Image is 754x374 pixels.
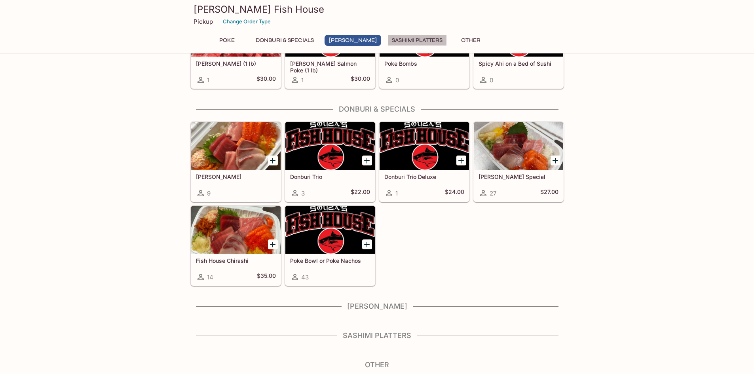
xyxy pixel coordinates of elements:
span: 9 [207,190,211,197]
div: Donburi Trio [285,122,375,170]
h5: $22.00 [351,188,370,198]
h5: Donburi Trio [290,173,370,180]
h5: [PERSON_NAME] Salmon Poke (1 lb) [290,60,370,73]
a: Donburi Trio3$22.00 [285,122,375,202]
button: Donburi & Specials [251,35,318,46]
button: Add Souza Special [551,156,560,165]
div: Ora King Salmon Poke (1 lb) [285,9,375,57]
h4: Sashimi Platters [190,331,564,340]
h5: Spicy Ahi on a Bed of Sushi [479,60,558,67]
h4: Donburi & Specials [190,105,564,114]
a: Donburi Trio Deluxe1$24.00 [379,122,469,202]
button: Add Donburi Trio Deluxe [456,156,466,165]
div: Fish House Chirashi [191,206,281,254]
span: 0 [395,76,399,84]
h4: [PERSON_NAME] [190,302,564,311]
span: 1 [395,190,398,197]
div: Sashimi Donburis [191,122,281,170]
h5: Poke Bombs [384,60,464,67]
button: Add Sashimi Donburis [268,156,278,165]
button: Poke [209,35,245,46]
span: 1 [207,76,209,84]
h5: $30.00 [256,75,276,85]
h5: [PERSON_NAME] (1 lb) [196,60,276,67]
div: Spicy Ahi on a Bed of Sushi [474,9,563,57]
h5: $30.00 [351,75,370,85]
span: 3 [301,190,305,197]
h4: Other [190,361,564,369]
div: Poke Bowl or Poke Nachos [285,206,375,254]
h5: $35.00 [257,272,276,282]
button: Add Fish House Chirashi [268,239,278,249]
button: Add Poke Bowl or Poke Nachos [362,239,372,249]
button: Other [453,35,489,46]
a: Fish House Chirashi14$35.00 [191,206,281,286]
span: 14 [207,273,213,281]
button: [PERSON_NAME] [325,35,381,46]
span: 27 [490,190,496,197]
h5: Fish House Chirashi [196,257,276,264]
p: Pickup [194,18,213,25]
h5: Poke Bowl or Poke Nachos [290,257,370,264]
span: 1 [301,76,304,84]
div: Ahi Poke (1 lb) [191,9,281,57]
a: [PERSON_NAME]9 [191,122,281,202]
h5: [PERSON_NAME] Special [479,173,558,180]
h5: $27.00 [540,188,558,198]
h3: [PERSON_NAME] Fish House [194,3,561,15]
button: Add Donburi Trio [362,156,372,165]
a: [PERSON_NAME] Special27$27.00 [473,122,564,202]
span: 0 [490,76,493,84]
h5: [PERSON_NAME] [196,173,276,180]
button: Sashimi Platters [387,35,447,46]
span: 43 [301,273,309,281]
a: Poke Bowl or Poke Nachos43 [285,206,375,286]
div: Poke Bombs [380,9,469,57]
div: Donburi Trio Deluxe [380,122,469,170]
h5: $24.00 [445,188,464,198]
div: Souza Special [474,122,563,170]
button: Change Order Type [219,15,274,28]
h5: Donburi Trio Deluxe [384,173,464,180]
